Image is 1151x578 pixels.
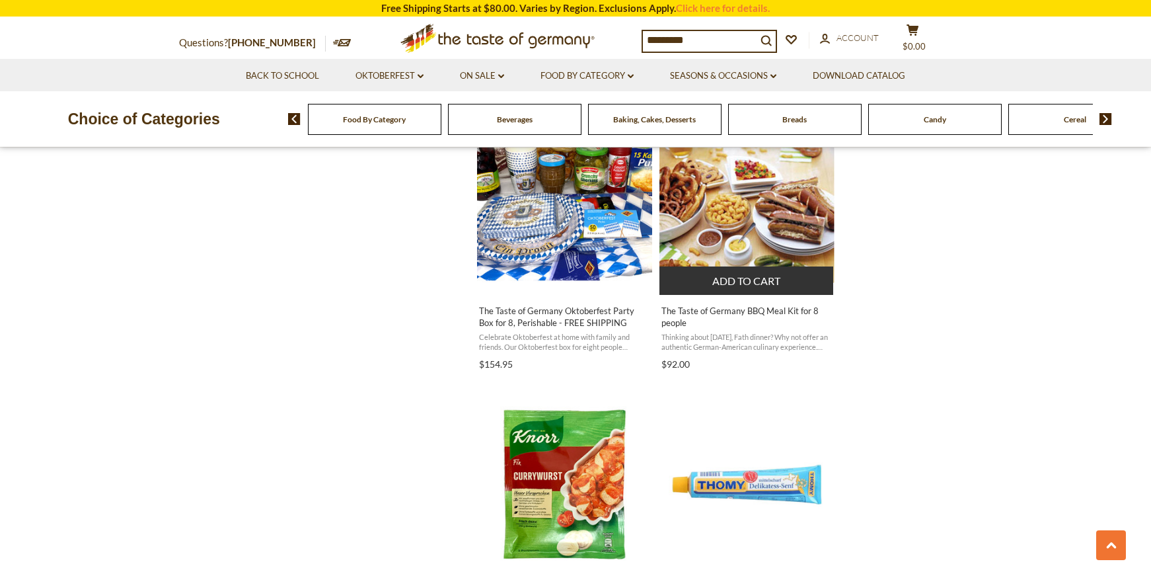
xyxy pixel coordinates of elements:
a: Baking, Cakes, Desserts [613,114,696,124]
a: Download Catalog [813,69,905,83]
a: Food By Category [540,69,634,83]
a: Cereal [1064,114,1086,124]
a: Click here for details. [676,2,770,14]
a: The Taste of Germany Oktoberfest Party Box for 8, Perishable - FREE SHIPPING [477,97,652,374]
a: Beverages [497,114,533,124]
button: $0.00 [893,24,932,57]
a: Food By Category [343,114,406,124]
a: On Sale [460,69,504,83]
span: Thinking about [DATE], Fath dinner? Why not offer an authentic German-American culinary experienc... [661,332,833,352]
a: Back to School [246,69,319,83]
img: The Taste of Germany Oktoberfest Party Box for 8, Perishable - FREE SHIPPING [477,108,652,284]
span: Account [836,32,879,43]
img: The Taste of Germany BBQ Meal Kit for 8 people [659,108,835,284]
a: Breads [782,114,807,124]
a: Candy [924,114,946,124]
a: Seasons & Occasions [670,69,776,83]
a: [PHONE_NUMBER] [228,36,316,48]
span: The Taste of Germany Oktoberfest Party Box for 8, Perishable - FREE SHIPPING [479,305,650,329]
p: Questions? [179,34,326,52]
a: The Taste of Germany BBQ Meal Kit for 8 people [659,97,835,374]
img: Thomy Medium Hot "Deli" Mustard [659,397,835,572]
img: previous arrow [288,113,301,125]
button: Add to cart [659,267,833,295]
span: $154.95 [479,358,513,370]
a: Oktoberfest [355,69,424,83]
span: The Taste of Germany BBQ Meal Kit for 8 people [661,305,833,329]
span: Celebrate Oktoberfest at home with family and friends. Our Oktoberfest box for eight people conta... [479,332,650,352]
span: $0.00 [903,41,926,52]
span: $92.00 [661,358,690,370]
img: next arrow [1099,113,1112,125]
a: Account [820,31,879,46]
